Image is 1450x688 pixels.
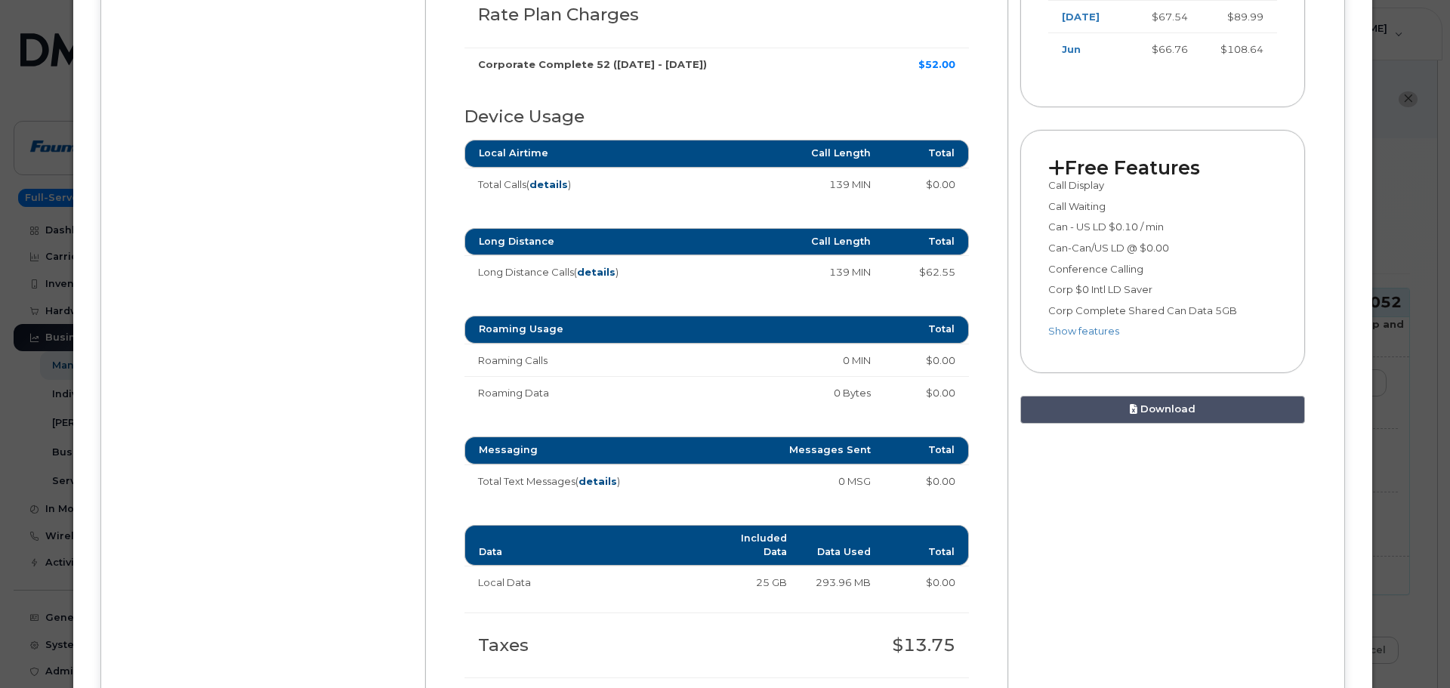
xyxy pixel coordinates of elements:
[884,437,968,464] th: Total
[1048,220,1278,234] p: Can - US LD $0.10 / min
[801,566,884,599] td: 293.96 MB
[717,566,801,599] td: 25 GB
[1048,304,1278,318] p: Corp Complete Shared Can Data 5GB
[884,376,968,409] td: $0.00
[464,255,674,288] td: Long Distance Calls
[464,566,717,599] td: Local Data
[918,58,955,70] strong: $52.00
[1048,282,1278,297] p: Corp $0 Intl LD Saver
[577,266,615,278] strong: details
[884,525,968,566] th: Total
[1384,622,1439,677] iframe: Messenger Launcher
[717,525,801,566] th: Included Data
[464,376,674,409] td: Roaming Data
[578,475,617,487] strong: details
[884,168,968,201] td: $0.00
[464,316,674,343] th: Roaming Usage
[884,316,968,343] th: Total
[884,140,968,167] th: Total
[696,636,955,655] h3: $13.75
[464,525,717,566] th: Data
[464,168,674,201] td: Total Calls
[1048,158,1278,179] h2: Free Features
[575,475,620,487] span: ( )
[674,140,884,167] th: Call Length
[884,566,968,599] td: $0.00
[574,266,619,278] span: ( )
[674,344,884,377] td: 0 MIN
[478,58,707,70] strong: Corporate Complete 52 ([DATE] - [DATE])
[674,255,884,288] td: 139 MIN
[526,178,571,190] span: ( )
[1020,396,1306,424] a: Download
[464,228,674,255] th: Long Distance
[1202,32,1278,66] td: $108.64
[1048,241,1278,255] p: Can-Can/US LD @ $0.00
[478,636,669,655] h3: Taxes
[529,178,568,190] strong: details
[464,140,674,167] th: Local Airtime
[674,228,884,255] th: Call Length
[884,344,968,377] td: $0.00
[464,464,674,498] td: Total Text Messages
[884,228,968,255] th: Total
[884,464,968,498] td: $0.00
[801,525,884,566] th: Data Used
[1048,325,1119,337] a: Show features
[674,376,884,409] td: 0 Bytes
[674,437,884,464] th: Messages Sent
[1048,262,1278,276] p: Conference Calling
[464,344,674,377] td: Roaming Calls
[464,437,674,464] th: Messaging
[1118,32,1202,66] td: $66.76
[674,168,884,201] td: 139 MIN
[1048,178,1278,193] p: Call Display
[1048,199,1278,214] p: Call Waiting
[674,464,884,498] td: 0 MSG
[464,107,968,126] h3: Device Usage
[884,255,968,288] td: $62.55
